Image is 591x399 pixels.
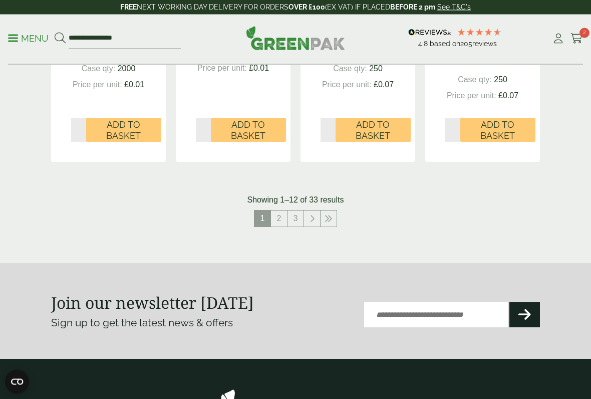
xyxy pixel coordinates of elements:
div: 4.79 Stars [457,28,502,37]
span: Price per unit: [447,92,496,100]
span: Case qty: [458,76,492,84]
span: £0.01 [249,64,269,73]
span: Case qty: [333,65,367,73]
button: Add to Basket [460,118,535,142]
strong: Join our newsletter [DATE] [51,292,254,314]
span: 205 [460,40,472,48]
span: 250 [369,65,383,73]
span: Based on [430,40,460,48]
button: Add to Basket [86,118,161,142]
span: Add to Basket [467,120,528,141]
span: Add to Basket [218,120,279,141]
img: GreenPak Supplies [246,26,345,50]
strong: OVER £100 [288,3,325,11]
span: 250 [494,76,507,84]
strong: BEFORE 2 pm [390,3,435,11]
a: 2 [570,31,583,46]
p: Showing 1–12 of 33 results [247,194,344,207]
span: 1 [254,211,270,227]
span: 4.8 [418,40,430,48]
span: 2000 [118,65,136,73]
button: Add to Basket [336,118,411,142]
span: Price per unit: [73,81,122,89]
i: My Account [552,34,564,44]
span: £0.01 [124,81,144,89]
span: £0.07 [374,81,394,89]
button: Open CMP widget [5,370,29,394]
span: Add to Basket [93,120,154,141]
span: Price per unit: [197,64,247,73]
a: 2 [271,211,287,227]
strong: FREE [120,3,137,11]
span: reviews [472,40,497,48]
a: 3 [287,211,304,227]
span: 2 [579,28,589,38]
span: Case qty: [82,65,116,73]
span: Price per unit: [322,81,372,89]
i: Cart [570,34,583,44]
span: £0.07 [498,92,518,100]
a: Menu [8,33,49,43]
p: Menu [8,33,49,45]
button: Add to Basket [211,118,286,142]
span: Add to Basket [343,120,404,141]
img: REVIEWS.io [408,29,452,36]
p: Sign up to get the latest news & offers [51,315,271,331]
a: See T&C's [437,3,471,11]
